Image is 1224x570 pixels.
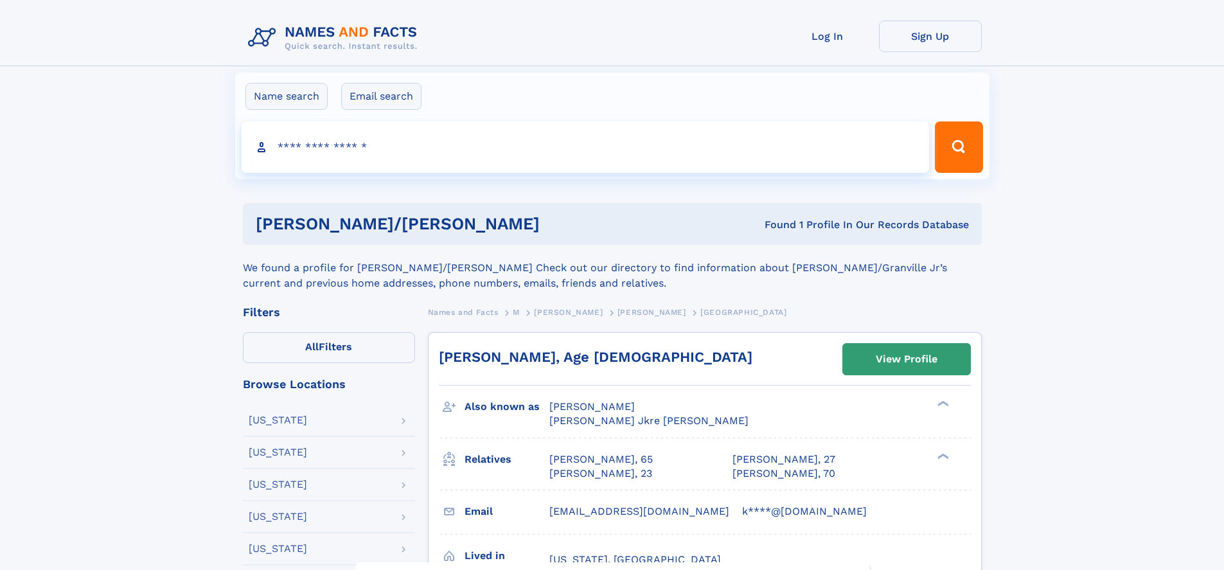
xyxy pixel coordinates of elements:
[256,216,652,232] h1: [PERSON_NAME]/[PERSON_NAME]
[617,304,686,320] a: [PERSON_NAME]
[243,307,415,318] div: Filters
[242,121,930,173] input: search input
[617,308,686,317] span: [PERSON_NAME]
[341,83,421,110] label: Email search
[249,479,307,490] div: [US_STATE]
[465,449,549,470] h3: Relatives
[465,501,549,522] h3: Email
[243,21,428,55] img: Logo Names and Facts
[245,83,328,110] label: Name search
[549,467,652,481] a: [PERSON_NAME], 23
[465,396,549,418] h3: Also known as
[935,121,982,173] button: Search Button
[549,505,729,517] span: [EMAIL_ADDRESS][DOMAIN_NAME]
[732,467,835,481] a: [PERSON_NAME], 70
[513,308,520,317] span: M
[249,512,307,522] div: [US_STATE]
[934,400,950,408] div: ❯
[934,452,950,460] div: ❯
[652,218,969,232] div: Found 1 Profile In Our Records Database
[776,21,879,52] a: Log In
[243,245,982,291] div: We found a profile for [PERSON_NAME]/[PERSON_NAME] Check out our directory to find information ab...
[534,304,603,320] a: [PERSON_NAME]
[879,21,982,52] a: Sign Up
[549,452,653,467] a: [PERSON_NAME], 65
[428,304,499,320] a: Names and Facts
[732,452,835,467] a: [PERSON_NAME], 27
[843,344,970,375] a: View Profile
[513,304,520,320] a: M
[249,447,307,458] div: [US_STATE]
[249,544,307,554] div: [US_STATE]
[534,308,603,317] span: [PERSON_NAME]
[439,349,752,365] a: [PERSON_NAME], Age [DEMOGRAPHIC_DATA]
[549,400,635,413] span: [PERSON_NAME]
[465,545,549,567] h3: Lived in
[549,414,749,427] span: [PERSON_NAME] Jkre [PERSON_NAME]
[549,553,721,566] span: [US_STATE], [GEOGRAPHIC_DATA]
[243,379,415,390] div: Browse Locations
[243,332,415,363] label: Filters
[305,341,319,353] span: All
[249,415,307,425] div: [US_STATE]
[876,344,937,374] div: View Profile
[700,308,786,317] span: [GEOGRAPHIC_DATA]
